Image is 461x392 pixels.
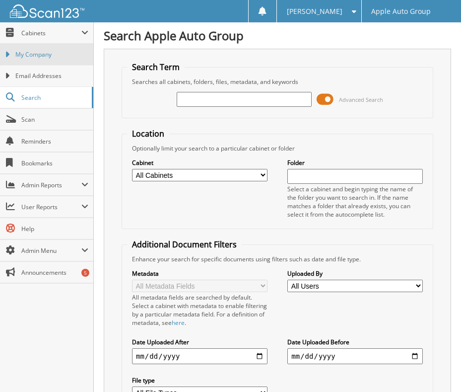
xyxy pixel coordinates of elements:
[21,93,87,102] span: Search
[287,338,423,346] label: Date Uploaded Before
[132,158,267,167] label: Cabinet
[15,72,88,80] span: Email Addresses
[411,344,461,392] iframe: Chat Widget
[371,8,431,14] span: Apple Auto Group
[21,246,81,255] span: Admin Menu
[127,78,428,86] div: Searches all cabinets, folders, files, metadata, and keywords
[21,181,81,189] span: Admin Reports
[132,269,267,278] label: Metadata
[21,203,81,211] span: User Reports
[287,185,423,219] div: Select a cabinet and begin typing the name of the folder you want to search in. If the name match...
[104,27,451,44] h1: Search Apple Auto Group
[127,255,428,263] div: Enhance your search for specific documents using filters such as date and file type.
[15,50,88,59] span: My Company
[127,239,242,250] legend: Additional Document Filters
[10,4,84,18] img: scan123-logo-white.svg
[132,338,267,346] label: Date Uploaded After
[127,144,428,153] div: Optionally limit your search to a particular cabinet or folder
[21,268,88,277] span: Announcements
[21,137,88,146] span: Reminders
[287,8,342,14] span: [PERSON_NAME]
[21,159,88,167] span: Bookmarks
[287,158,423,167] label: Folder
[127,62,185,73] legend: Search Term
[21,29,81,37] span: Cabinets
[21,115,88,124] span: Scan
[287,348,423,364] input: end
[81,269,89,277] div: 5
[339,96,383,103] span: Advanced Search
[287,269,423,278] label: Uploaded By
[132,293,267,327] div: All metadata fields are searched by default. Select a cabinet with metadata to enable filtering b...
[132,376,267,385] label: File type
[172,318,185,327] a: here
[132,348,267,364] input: start
[21,225,88,233] span: Help
[127,128,169,139] legend: Location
